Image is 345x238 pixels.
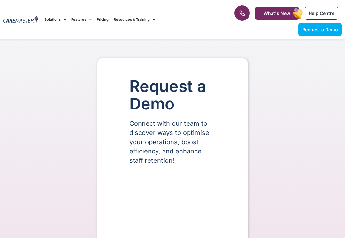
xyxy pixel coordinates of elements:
[71,9,92,30] a: Features
[298,23,342,36] a: Request a Demo
[114,9,155,30] a: Resources & Training
[309,11,334,16] span: Help Centre
[129,119,216,165] p: Connect with our team to discover ways to optimise your operations, boost efficiency, and enhance...
[305,7,338,20] a: Help Centre
[302,27,338,32] span: Request a Demo
[255,7,299,20] a: What's New
[129,78,216,113] h1: Request a Demo
[3,16,38,24] img: CareMaster Logo
[44,9,66,30] a: Solutions
[97,9,109,30] a: Pricing
[44,9,220,30] nav: Menu
[264,11,290,16] span: What's New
